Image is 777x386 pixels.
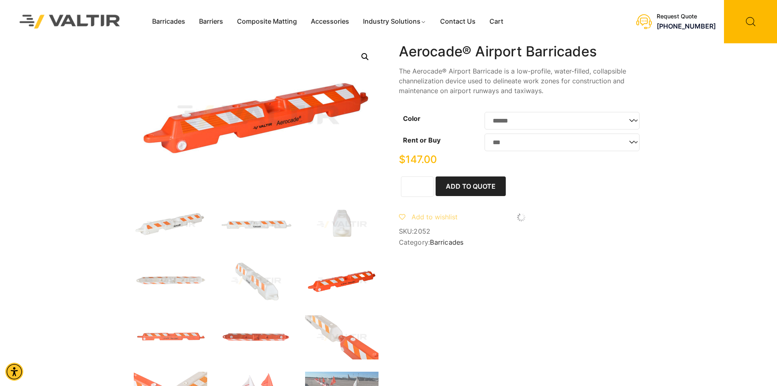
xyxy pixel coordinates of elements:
div: Request Quote [657,13,716,20]
a: Open this option [358,49,372,64]
img: Aerocade_Nat_3Q-1.jpg [134,203,207,247]
div: Accessibility Menu [5,363,23,381]
a: Barriers [192,16,230,28]
img: An orange traffic barrier with reflective white stripes, labeled "Aerocade," designed for safety ... [134,315,207,359]
img: A white safety barrier with orange reflective stripes and the brand name "Aerocade" printed on it. [219,203,293,247]
a: Accessories [304,16,356,28]
span: $ [399,153,405,165]
img: An orange traffic barrier with reflective white stripes, designed for safety and visibility. [305,259,379,303]
img: An orange traffic barrier with white reflective stripes, designed for road safety and visibility. [219,315,293,359]
a: call (888) 496-3625 [657,22,716,30]
h1: Aerocade® Airport Barricades [399,43,644,60]
span: Category: [399,239,644,246]
img: A white plastic container with a spout, featuring horizontal red stripes on the side. [305,203,379,247]
span: 2052 [414,227,430,235]
img: Valtir Rentals [9,4,131,39]
a: Cart [483,16,510,28]
a: Composite Matting [230,16,304,28]
a: Barricades [430,238,463,246]
span: SKU: [399,228,644,235]
img: Two interlocking traffic barriers, one white with orange stripes and one orange with white stripe... [305,315,379,359]
img: text, letter [134,259,207,303]
p: The Aerocade® Airport Barricade is a low-profile, water-filled, collapsible channelization device... [399,66,644,96]
a: Industry Solutions [356,16,433,28]
a: Barricades [145,16,192,28]
img: A white traffic barrier with orange and white reflective stripes, designed for road safety and de... [219,259,293,303]
bdi: 147.00 [399,153,437,165]
input: Product quantity [401,176,434,197]
label: Rent or Buy [403,136,441,144]
label: Color [403,114,421,123]
button: Add to Quote [436,176,506,196]
a: Contact Us [433,16,483,28]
